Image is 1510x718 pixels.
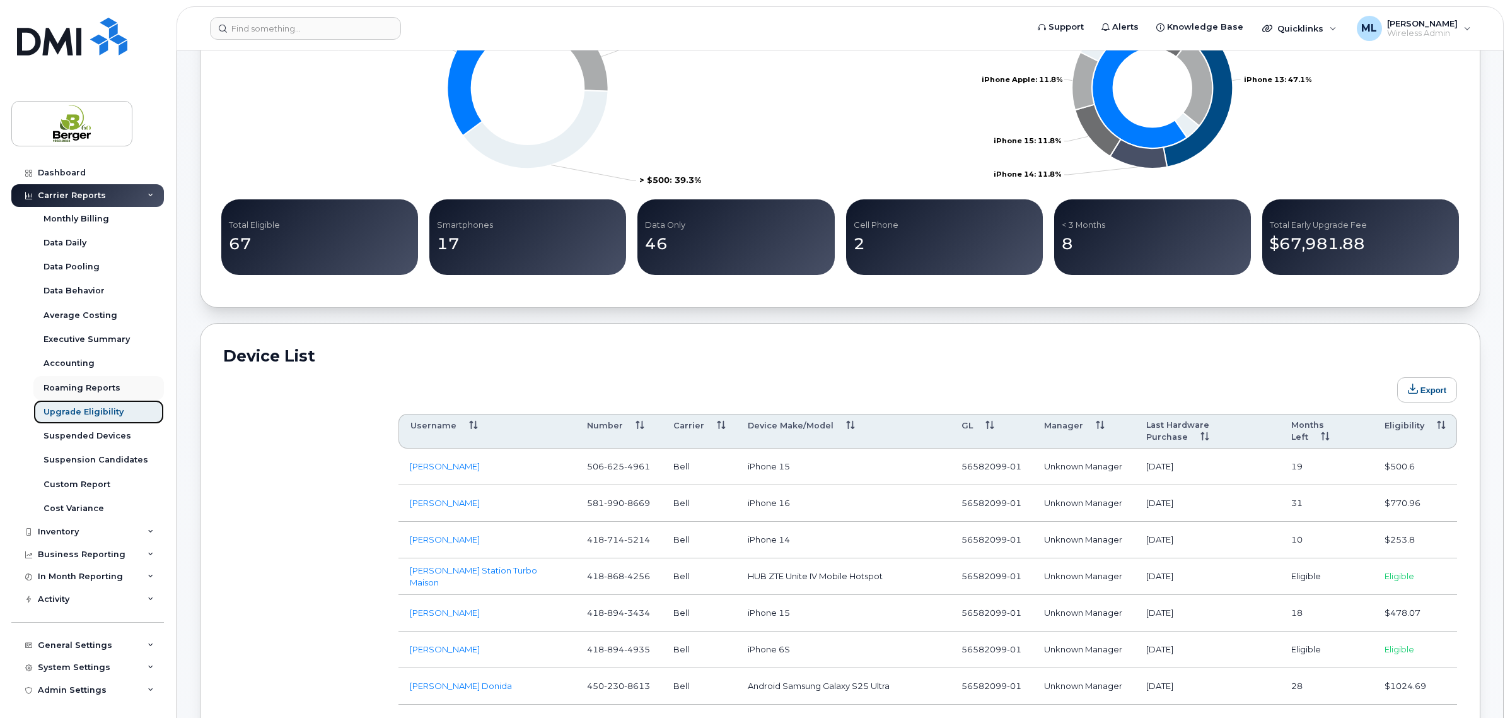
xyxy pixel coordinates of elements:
[1135,558,1280,595] td: [DATE]
[1033,485,1135,522] td: Unknown Manager
[1373,449,1457,485] td: $500.6
[639,174,701,184] tspan: > $500: 39.3%
[410,644,480,654] a: [PERSON_NAME]
[662,595,736,632] td: Bell
[624,644,650,654] span: 4935
[1280,485,1373,522] td: 31
[1373,485,1457,522] td: $770.96
[662,668,736,705] td: Bell
[587,498,650,508] span: 581
[410,461,480,471] a: [PERSON_NAME]
[604,498,624,508] span: 990
[410,608,480,618] a: [PERSON_NAME]
[950,522,1033,558] td: 56582099-01
[624,608,650,618] span: 3434
[604,608,624,618] span: 894
[576,414,662,449] th: Number: activate to sort column ascending
[587,681,650,691] span: 450
[736,668,950,705] td: Android Samsung Galaxy S25 Ultra
[1244,74,1312,83] tspan: iPhone 13: 47.1%
[1033,558,1135,595] td: Unknown Manager
[1062,233,1243,256] p: 8
[736,522,950,558] td: iPhone 14
[587,461,650,471] span: 506
[587,644,650,654] span: 418
[1135,449,1280,485] td: [DATE]
[223,346,1457,365] h2: Device List
[587,571,650,581] span: 418
[950,632,1033,668] td: 56582099-01
[662,522,736,558] td: Bell
[950,414,1033,449] th: GL: activate to sort column ascending
[1387,28,1458,38] span: Wireless Admin
[624,681,650,691] span: 8613
[994,170,1062,179] tspan: iPhone 14: 11.8%
[950,668,1033,705] td: 56582099-01
[1029,15,1093,40] a: Support
[662,414,736,449] th: Carrier: activate to sort column ascending
[662,449,736,485] td: Bell
[950,595,1033,632] td: 56582099-01
[662,485,736,522] td: Bell
[1361,21,1377,36] span: ML
[437,233,619,256] p: 17
[1397,377,1457,403] button: Export
[587,534,650,544] span: 418
[1373,522,1457,558] td: $253.8
[1280,522,1373,558] td: 10
[1270,220,1451,231] p: Total Early Upgrade Fee
[854,220,1035,231] p: Cell Phone
[1033,595,1135,632] td: Unknown Manager
[1280,414,1373,449] th: Months Left: activate to sort column ascending
[1373,632,1457,668] td: Eligible
[662,558,736,595] td: Bell
[736,632,950,668] td: iPhone 6S
[854,233,1035,256] p: 2
[604,681,624,691] span: 230
[982,74,1063,83] tspan: iPhone Apple: 11.8%
[604,571,624,581] span: 868
[624,461,650,471] span: 4961
[645,233,827,256] p: 46
[437,220,619,231] p: Smartphones
[736,414,950,449] th: Device Make/Model: activate to sort column ascending
[398,414,576,449] th: Username: activate to sort column ascending
[1373,668,1457,705] td: $1024.69
[1093,15,1147,40] a: Alerts
[950,449,1033,485] td: 56582099-01
[1033,522,1135,558] td: Unknown Manager
[604,461,624,471] span: 625
[1387,18,1458,28] span: [PERSON_NAME]
[1147,15,1252,40] a: Knowledge Base
[1135,485,1280,522] td: [DATE]
[1135,595,1280,632] td: [DATE]
[229,220,410,231] p: Total Eligible
[1135,668,1280,705] td: [DATE]
[1167,21,1243,33] span: Knowledge Base
[1373,558,1457,595] td: Eligible
[1280,595,1373,632] td: 18
[994,136,1062,144] tspan: iPhone 15: 11.8%
[950,485,1033,522] td: 56582099-01
[410,565,537,587] a: [PERSON_NAME] Station Turbo Maison
[1033,449,1135,485] td: Unknown Manager
[410,681,512,691] a: [PERSON_NAME] Donida
[1280,449,1373,485] td: 19
[1033,632,1135,668] td: Unknown Manager
[587,608,650,618] span: 418
[1135,632,1280,668] td: [DATE]
[1135,414,1280,449] th: Last Hardware Purchase: activate to sort column ascending
[736,485,950,522] td: iPhone 16
[1033,668,1135,705] td: Unknown Manager
[1062,220,1243,231] p: < 3 Months
[1280,632,1373,668] td: Eligible
[210,17,401,40] input: Find something...
[1277,23,1323,33] span: Quicklinks
[1033,414,1135,449] th: Manager: activate to sort column ascending
[645,220,827,231] p: Data Only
